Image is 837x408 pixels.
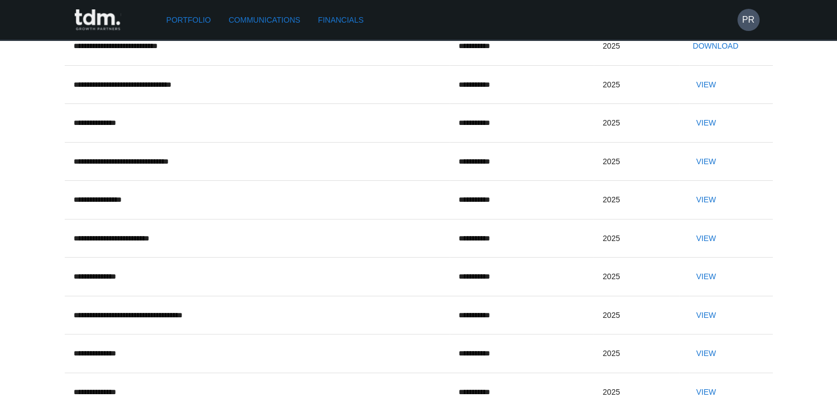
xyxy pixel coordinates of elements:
[688,151,724,172] button: View
[162,10,216,30] a: Portfolio
[594,65,679,104] td: 2025
[594,142,679,181] td: 2025
[594,334,679,373] td: 2025
[688,266,724,287] button: View
[742,13,754,27] h6: PR
[737,9,760,31] button: PR
[688,343,724,364] button: View
[594,104,679,143] td: 2025
[594,181,679,219] td: 2025
[688,382,724,402] button: View
[688,36,742,56] button: Download
[224,10,305,30] a: Communications
[594,258,679,296] td: 2025
[594,219,679,258] td: 2025
[594,296,679,334] td: 2025
[688,190,724,210] button: View
[688,75,724,95] button: View
[688,228,724,249] button: View
[594,27,679,66] td: 2025
[314,10,368,30] a: Financials
[688,113,724,133] button: View
[688,305,724,326] button: View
